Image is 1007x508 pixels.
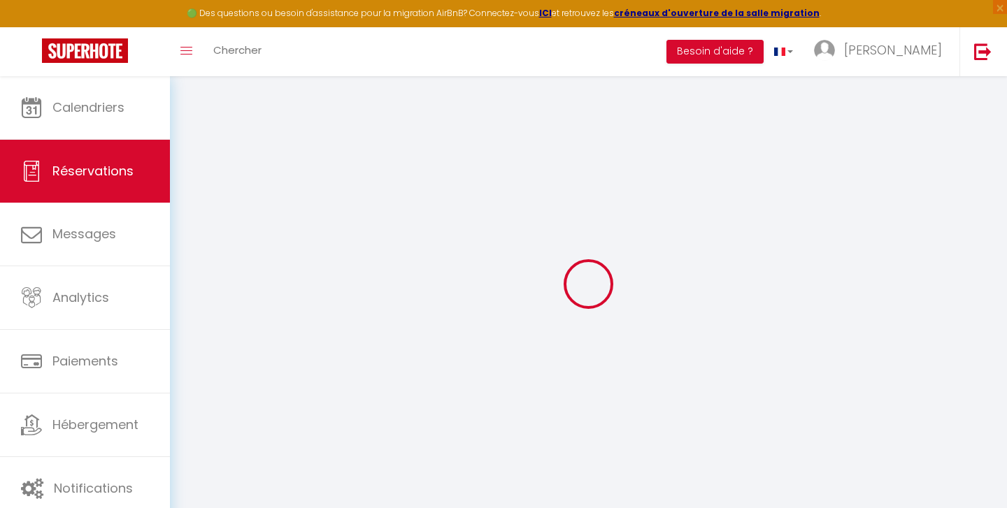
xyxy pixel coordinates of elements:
[539,7,552,19] a: ICI
[52,352,118,370] span: Paiements
[11,6,53,48] button: Ouvrir le widget de chat LiveChat
[203,27,272,76] a: Chercher
[52,416,138,433] span: Hébergement
[54,479,133,497] span: Notifications
[52,162,134,180] span: Réservations
[52,289,109,306] span: Analytics
[52,99,124,116] span: Calendriers
[42,38,128,63] img: Super Booking
[804,27,959,76] a: ... [PERSON_NAME]
[844,41,942,59] span: [PERSON_NAME]
[974,43,992,60] img: logout
[52,225,116,242] span: Messages
[614,7,820,19] a: créneaux d'ouverture de la salle migration
[666,40,764,64] button: Besoin d'aide ?
[213,43,262,57] span: Chercher
[814,40,835,61] img: ...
